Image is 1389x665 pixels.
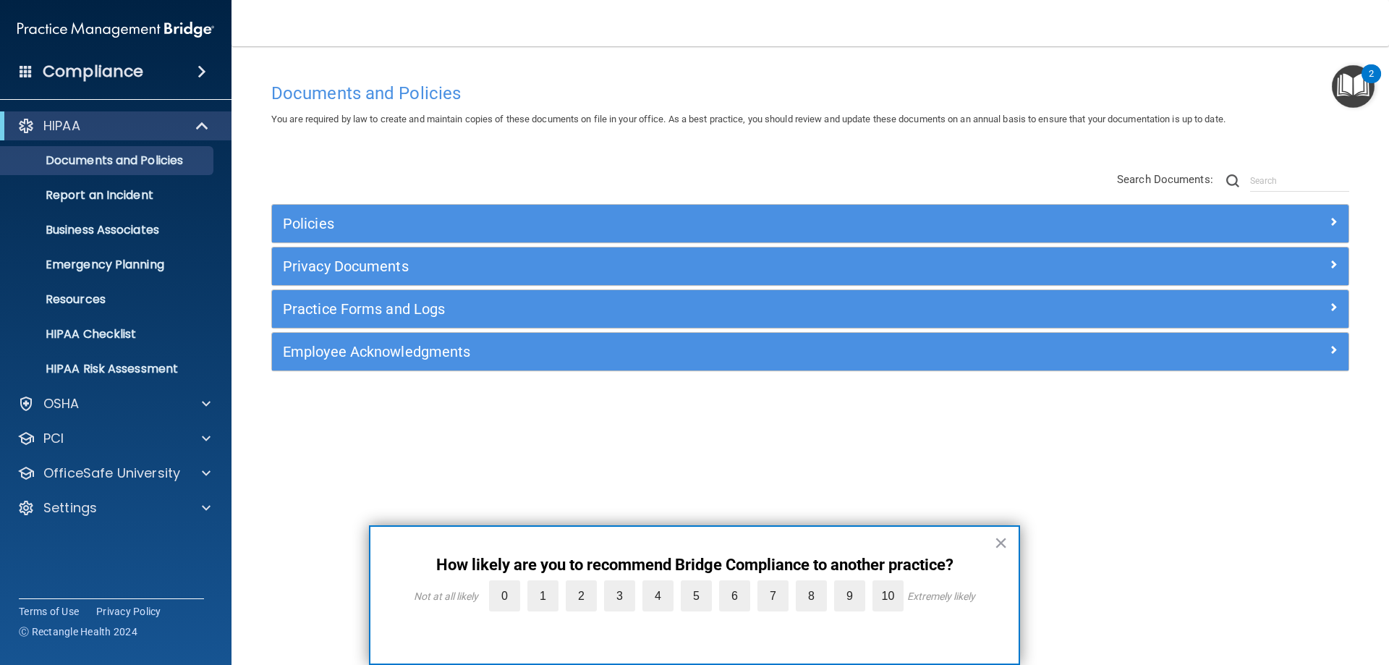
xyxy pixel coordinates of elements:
div: Extremely likely [907,590,975,602]
h4: Compliance [43,62,143,82]
label: 1 [527,580,558,611]
p: Report an Incident [9,188,207,203]
p: Settings [43,499,97,517]
p: OfficeSafe University [43,465,180,482]
span: You are required by law to create and maintain copies of these documents on file in your office. ... [271,114,1226,124]
a: Privacy Policy [96,604,161,619]
p: HIPAA [43,117,80,135]
p: PCI [43,430,64,447]
label: 3 [604,580,635,611]
p: HIPAA Checklist [9,327,207,342]
img: ic-search.3b580494.png [1226,174,1239,187]
label: 0 [489,580,520,611]
div: 2 [1369,74,1374,93]
h5: Practice Forms and Logs [283,301,1069,317]
h5: Policies [283,216,1069,232]
h5: Privacy Documents [283,258,1069,274]
a: Terms of Use [19,604,79,619]
p: HIPAA Risk Assessment [9,362,207,376]
p: OSHA [43,395,80,412]
label: 9 [834,580,865,611]
label: 10 [872,580,904,611]
button: Close [994,531,1008,554]
label: 6 [719,580,750,611]
p: Resources [9,292,207,307]
p: Documents and Policies [9,153,207,168]
div: Not at all likely [414,590,478,602]
label: 4 [642,580,674,611]
label: 7 [757,580,789,611]
h4: Documents and Policies [271,84,1349,103]
label: 2 [566,580,597,611]
span: Search Documents: [1117,173,1213,186]
iframe: Drift Widget Chat Controller [1139,562,1372,620]
input: Search [1250,170,1349,192]
span: Ⓒ Rectangle Health 2024 [19,624,137,639]
h5: Employee Acknowledgments [283,344,1069,360]
img: PMB logo [17,15,214,44]
p: How likely are you to recommend Bridge Compliance to another practice? [399,556,990,575]
p: Business Associates [9,223,207,237]
label: 8 [796,580,827,611]
label: 5 [681,580,712,611]
button: Open Resource Center, 2 new notifications [1332,65,1375,108]
p: Emergency Planning [9,258,207,272]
